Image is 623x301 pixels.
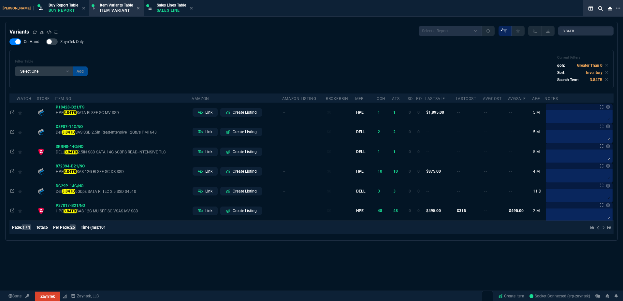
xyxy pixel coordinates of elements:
[15,59,88,64] h6: Filter Table
[64,110,77,115] mark: 3.84TB
[393,150,396,154] span: 1
[193,128,218,136] a: Link
[157,3,186,7] span: Sales Lines Table
[17,96,31,101] div: watch
[416,162,425,181] td: 0
[60,39,84,44] span: ZaynTek Only
[392,96,399,101] div: ATS
[282,96,316,101] div: Amazon Listing
[62,130,75,135] mark: 3.84TB
[605,5,615,12] nx-icon: Close Workbench
[64,209,77,213] mark: 3.84TB
[484,208,487,213] span: --
[18,187,36,196] div: Add to Watchlist
[408,162,416,181] td: 0
[283,208,325,214] p: --
[70,224,76,230] span: 25
[356,208,364,213] span: HPE
[55,142,192,162] td: DELL 3.84TB 2.5IN SSD SATA 14G 6GBPS READ-INTENSIVE TLC
[426,189,429,193] span: --
[616,5,620,11] nx-icon: Open New Tab
[36,225,46,230] span: Total:
[193,207,218,215] a: Link
[426,150,429,154] span: --
[56,208,191,214] span: HPE SAS 12G MU SFF SC VSAS MV SSD
[356,169,364,174] span: HPE
[10,169,14,174] nx-icon: Open In Opposite Panel
[327,150,331,154] span: $0
[22,224,31,230] span: 1 / 1
[100,3,133,7] span: Item Variants Table
[65,150,78,154] mark: 3.84TB
[496,291,527,301] a: Create Item
[56,110,191,115] span: HPE SATA RI SFF SC MV SSD
[56,130,191,135] span: Dell SAS SSD 2.5in Read-Intensive 12Gb/s PM1643
[408,103,416,122] td: 0
[586,70,602,75] code: Inventory
[193,167,218,176] a: Link
[356,150,366,154] span: DELL
[82,6,85,11] nx-icon: Close Tab
[220,167,262,176] a: Create Listing
[55,103,192,122] td: HPE 3.84TB SATA RI SFF SC MV SSD
[62,189,75,193] mark: 3.84TB
[327,110,331,115] span: $0
[56,164,85,168] span: 872394-B21/NO
[416,96,422,101] div: PO
[355,96,364,101] div: Mfr
[509,169,512,174] span: --
[56,105,84,109] span: P18428-B21/FS
[408,181,416,201] td: 0
[509,189,512,193] span: --
[408,142,416,162] td: 0
[220,187,262,195] a: Create Listing
[484,150,487,154] span: --
[457,189,460,193] span: --
[378,130,380,134] span: 2
[484,110,487,115] span: --
[590,78,602,82] code: 3.84TB
[416,103,425,122] td: 0
[408,201,416,221] td: 0
[377,96,385,101] div: QOH
[193,187,218,195] a: Link
[55,181,192,201] td: Dell 3.84TB 6Gbps SATA RI TLC 2.5 SSD S4510
[283,129,325,135] p: --
[457,110,460,115] span: --
[529,293,590,299] a: gBYqcq_7cg8W71-aAAHs
[532,142,544,162] td: 5 M
[100,8,133,13] p: Item Variant
[532,162,544,181] td: 4 M
[529,294,590,298] span: Socket Connected (erp-zayntek)
[10,130,14,134] nx-icon: Open In Opposite Panel
[10,110,14,115] nx-icon: Open In Opposite Panel
[283,149,325,155] p: --
[56,203,85,208] span: P37017-B21/NO
[55,162,192,181] td: HPE 3.84TB SAS 12G RI SFF SC DS SSD
[532,96,540,101] div: Age
[220,207,262,215] a: Create Listing
[426,130,429,134] span: --
[532,181,544,201] td: 11 D
[509,208,524,213] span: $495.00
[3,6,34,10] span: [PERSON_NAME]
[55,201,192,221] td: HPE 3.84TB SAS 12G MU SFF SC VSAS MV SSD
[7,293,23,299] a: Global State
[483,96,501,101] div: AvgCost
[24,39,39,44] span: On Hand
[55,96,71,101] div: Item No
[69,293,101,299] a: msbcCompanyName
[509,110,512,115] span: --
[596,5,605,12] nx-icon: Search
[49,3,78,7] span: Buy Report Table
[18,127,36,136] div: Add to Watchlist
[356,189,366,193] span: DELL
[18,147,36,156] div: Add to Watchlist
[220,128,262,136] a: Create Listing
[10,189,14,193] nx-icon: Open In Opposite Panel
[10,150,14,154] nx-icon: Open In Opposite Panel
[457,130,460,134] span: --
[425,96,445,101] div: lastSale
[56,184,83,188] span: DC29P-14G/NO
[327,169,331,174] span: $0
